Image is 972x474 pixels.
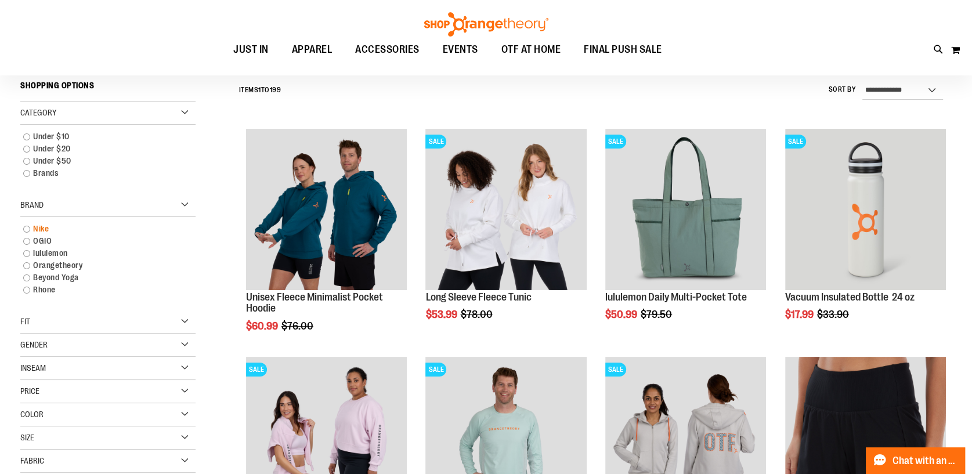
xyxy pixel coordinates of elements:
[246,129,407,291] a: Unisex Fleece Minimalist Pocket Hoodie
[20,363,46,372] span: Inseam
[431,37,490,63] a: EVENTS
[280,37,344,63] a: APPAREL
[425,135,446,149] span: SALE
[20,317,30,326] span: Fit
[20,75,196,102] strong: Shopping Options
[425,129,586,290] img: Product image for Fleece Long Sleeve
[785,291,915,303] a: Vacuum Insulated Bottle 24 oz
[17,235,186,247] a: OGIO
[892,455,958,466] span: Chat with an Expert
[20,410,44,419] span: Color
[785,309,815,320] span: $17.99
[344,37,431,63] a: ACCESSORIES
[355,37,420,63] span: ACCESSORIES
[17,223,186,235] a: Nike
[20,433,34,442] span: Size
[20,200,44,209] span: Brand
[425,309,458,320] span: $53.99
[425,129,586,291] a: Product image for Fleece Long SleeveSALE
[17,247,186,259] a: lululemon
[425,291,531,303] a: Long Sleeve Fleece Tunic
[222,37,280,63] a: JUST IN
[17,167,186,179] a: Brands
[20,456,44,465] span: Fabric
[233,37,269,63] span: JUST IN
[240,123,413,361] div: product
[17,259,186,272] a: Orangetheory
[605,309,639,320] span: $50.99
[292,37,333,63] span: APPAREL
[20,108,56,117] span: Category
[490,37,573,63] a: OTF AT HOME
[641,309,674,320] span: $79.50
[584,37,662,63] span: FINAL PUSH SALE
[605,291,747,303] a: lululemon Daily Multi-Pocket Tote
[269,86,281,94] span: 199
[785,129,946,290] img: Vacuum Insulated Bottle 24 oz
[17,284,186,296] a: Rhone
[246,291,383,314] a: Unisex Fleece Minimalist Pocket Hoodie
[599,123,772,350] div: product
[605,129,766,290] img: lululemon Daily Multi-Pocket Tote
[785,129,946,291] a: Vacuum Insulated Bottle 24 ozSALE
[246,129,407,290] img: Unisex Fleece Minimalist Pocket Hoodie
[420,123,592,350] div: product
[281,320,315,332] span: $76.00
[17,143,186,155] a: Under $20
[239,81,281,99] h2: Items to
[572,37,674,63] a: FINAL PUSH SALE
[425,363,446,377] span: SALE
[460,309,494,320] span: $78.00
[501,37,561,63] span: OTF AT HOME
[605,135,626,149] span: SALE
[246,363,267,377] span: SALE
[246,320,280,332] span: $60.99
[866,447,966,474] button: Chat with an Expert
[605,363,626,377] span: SALE
[422,12,550,37] img: Shop Orangetheory
[20,386,39,396] span: Price
[605,129,766,291] a: lululemon Daily Multi-Pocket ToteSALE
[17,272,186,284] a: Beyond Yoga
[20,340,48,349] span: Gender
[258,86,261,94] span: 1
[443,37,478,63] span: EVENTS
[829,85,857,95] label: Sort By
[17,131,186,143] a: Under $10
[779,123,952,350] div: product
[785,135,806,149] span: SALE
[17,155,186,167] a: Under $50
[817,309,851,320] span: $33.90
